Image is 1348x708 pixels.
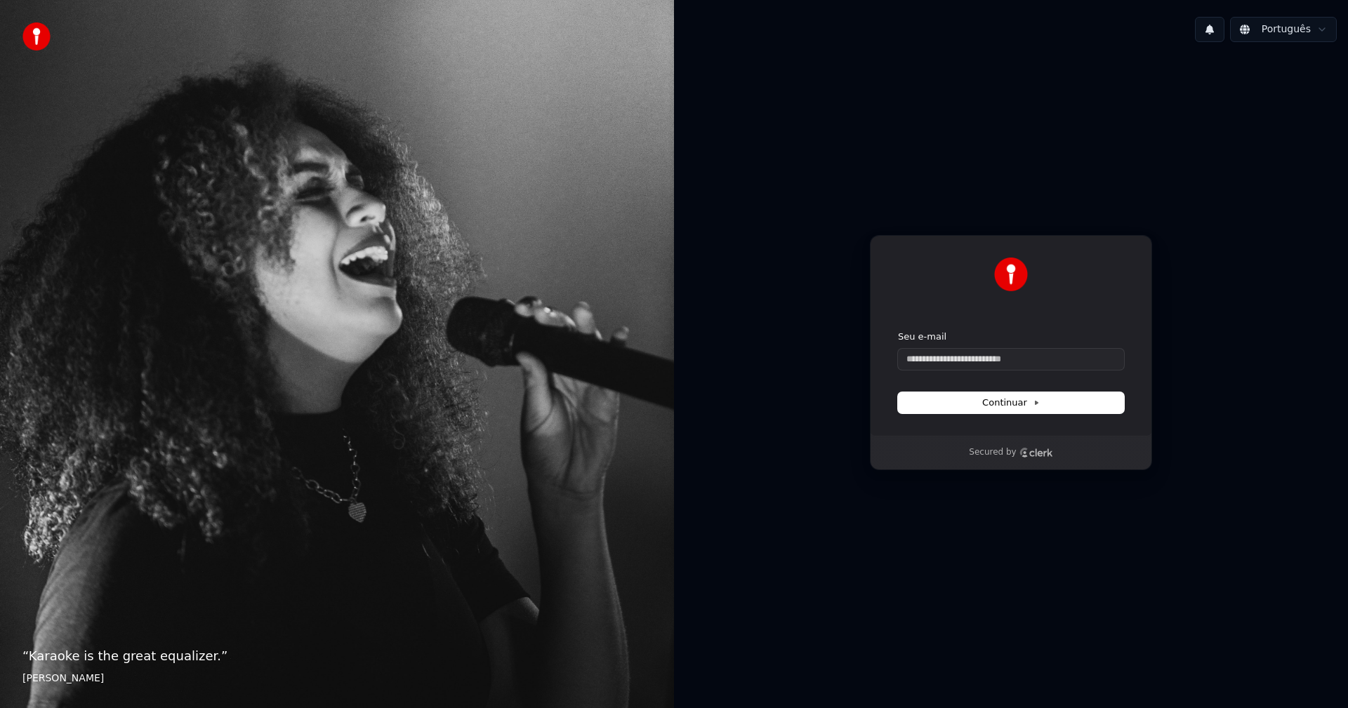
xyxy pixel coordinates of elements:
footer: [PERSON_NAME] [22,672,652,686]
a: Clerk logo [1019,448,1053,457]
img: Youka [994,258,1028,291]
button: Continuar [898,392,1124,413]
p: “ Karaoke is the great equalizer. ” [22,646,652,666]
span: Continuar [982,396,1040,409]
label: Seu e-mail [898,330,946,343]
img: youka [22,22,51,51]
p: Secured by [969,447,1016,458]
